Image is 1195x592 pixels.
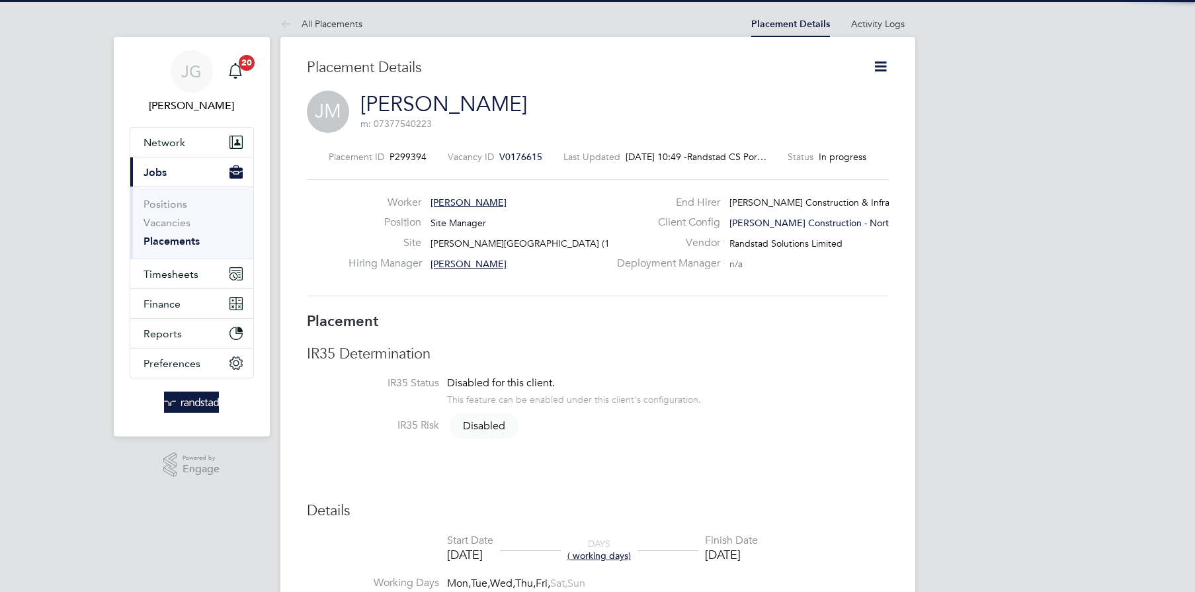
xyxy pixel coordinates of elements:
h3: Placement Details [307,58,852,77]
span: [PERSON_NAME] Construction & Infrast… [729,196,906,208]
span: Disabled for this client. [447,376,555,390]
div: [DATE] [447,547,493,562]
a: Placement Details [751,19,830,30]
span: Joe Gill [130,98,254,114]
span: Fri, [536,577,550,590]
span: Site Manager [431,217,486,229]
label: Last Updated [563,151,620,163]
span: Tue, [471,577,490,590]
label: Client Config [609,216,720,230]
span: [DATE] 10:49 - [626,151,687,163]
span: Preferences [144,357,200,370]
button: Preferences [130,349,253,378]
label: End Hirer [609,196,720,210]
span: V0176615 [499,151,542,163]
span: Sat, [550,577,567,590]
div: Jobs [130,187,253,259]
h3: IR35 Determination [307,345,889,364]
div: Finish Date [705,534,758,548]
span: Finance [144,298,181,310]
label: IR35 Status [307,376,439,390]
label: Status [788,151,813,163]
img: randstad-logo-retina.png [164,392,219,413]
a: Activity Logs [851,18,905,30]
span: m: 07377540223 [360,118,432,130]
button: Jobs [130,157,253,187]
span: ( working days) [567,550,631,562]
h3: Details [307,501,889,521]
label: Vendor [609,236,720,250]
div: Start Date [447,534,493,548]
span: Randstad CS Por… [687,151,766,163]
span: [PERSON_NAME] Construction - North… [729,217,903,229]
span: [PERSON_NAME][GEOGRAPHIC_DATA] (13CA01) [431,237,641,249]
span: Reports [144,327,182,340]
div: DAYS [561,538,638,562]
a: [PERSON_NAME] [360,91,527,117]
label: Position [349,216,421,230]
a: Powered byEngage [163,452,220,478]
span: [PERSON_NAME] [431,258,507,270]
span: Disabled [450,413,518,439]
span: Thu, [515,577,536,590]
label: Placement ID [329,151,384,163]
span: n/a [729,258,743,270]
span: JM [307,91,349,133]
a: Vacancies [144,216,190,229]
span: Engage [183,464,220,475]
label: Hiring Manager [349,257,421,271]
a: Positions [144,198,187,210]
b: Placement [307,312,379,330]
label: Deployment Manager [609,257,720,271]
label: IR35 Risk [307,419,439,433]
span: Wed, [490,577,515,590]
span: Randstad Solutions Limited [729,237,843,249]
span: Mon, [447,577,471,590]
span: Sun [567,577,585,590]
label: Working Days [307,576,439,590]
span: 20 [239,55,255,71]
span: Powered by [183,452,220,464]
div: This feature can be enabled under this client's configuration. [447,390,701,405]
label: Site [349,236,421,250]
span: Network [144,136,185,149]
span: Timesheets [144,268,198,280]
button: Timesheets [130,259,253,288]
button: Finance [130,289,253,318]
button: Network [130,128,253,157]
a: All Placements [280,18,362,30]
nav: Main navigation [114,37,270,437]
label: Vacancy ID [448,151,494,163]
span: Jobs [144,166,167,179]
span: JG [181,63,202,80]
a: 20 [222,50,249,93]
div: [DATE] [705,547,758,562]
span: In progress [819,151,866,163]
label: Worker [349,196,421,210]
a: Go to home page [130,392,254,413]
button: Reports [130,319,253,348]
span: P299394 [390,151,427,163]
a: JG[PERSON_NAME] [130,50,254,114]
span: [PERSON_NAME] [431,196,507,208]
a: Placements [144,235,200,247]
